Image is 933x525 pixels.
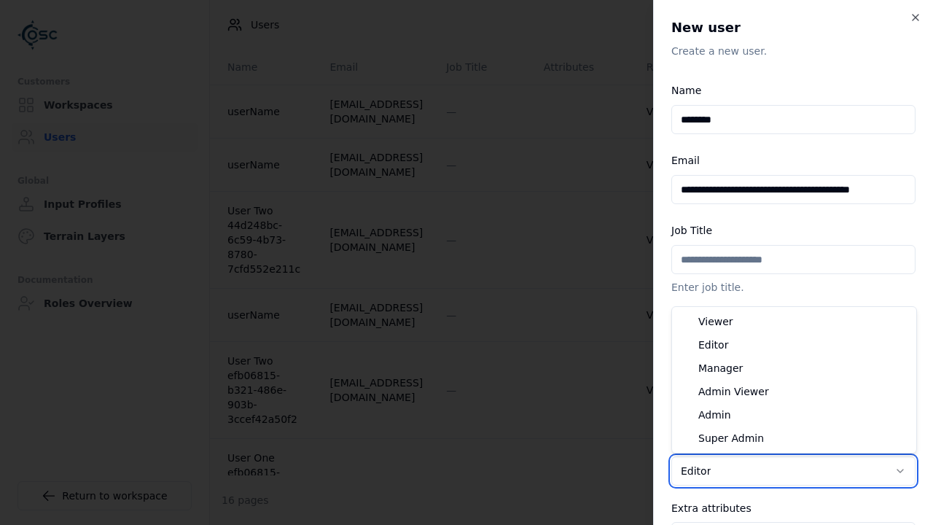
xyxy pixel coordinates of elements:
span: Viewer [698,314,733,329]
span: Super Admin [698,431,764,446]
span: Admin Viewer [698,384,769,399]
span: Manager [698,361,743,376]
span: Editor [698,338,728,352]
span: Admin [698,408,731,422]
